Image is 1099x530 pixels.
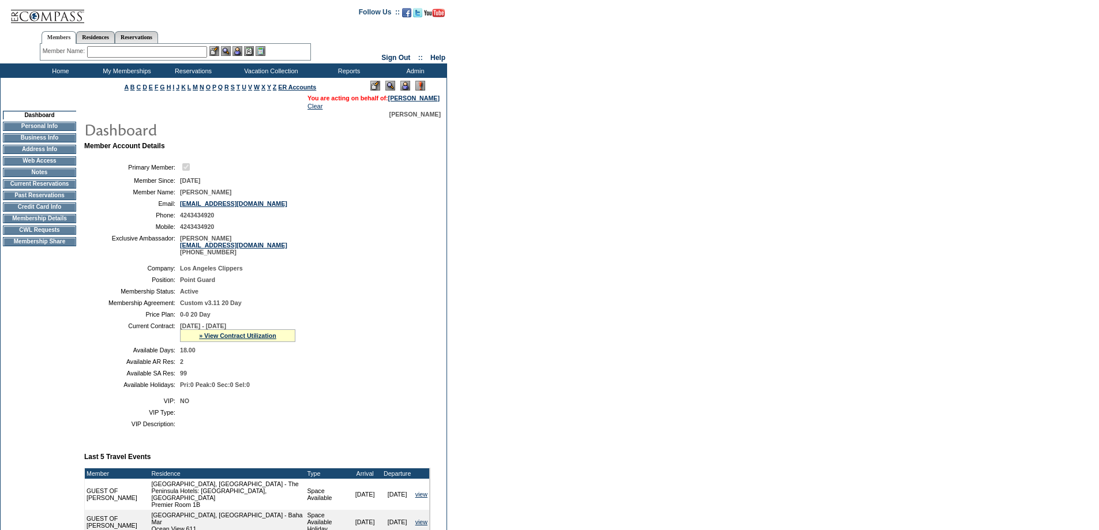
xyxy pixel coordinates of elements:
td: Member [85,468,149,479]
td: Member Name: [89,189,175,196]
a: Y [267,84,271,91]
td: VIP Type: [89,409,175,416]
a: Members [42,31,77,44]
a: Follow us on Twitter [413,12,422,18]
span: [PERSON_NAME] [PHONE_NUMBER] [180,235,287,255]
a: ER Accounts [278,84,316,91]
td: Web Access [3,156,76,166]
a: A [125,84,129,91]
a: V [248,84,252,91]
td: Past Reservations [3,191,76,200]
td: VIP: [89,397,175,404]
td: Notes [3,168,76,177]
td: Personal Info [3,122,76,131]
td: Membership Status: [89,288,175,295]
a: N [200,84,204,91]
td: CWL Requests [3,225,76,235]
a: F [155,84,159,91]
td: Available Days: [89,347,175,354]
img: Edit Mode [370,81,380,91]
span: Active [180,288,198,295]
td: Exclusive Ambassador: [89,235,175,255]
td: Price Plan: [89,311,175,318]
td: Business Info [3,133,76,142]
b: Last 5 Travel Events [84,453,151,461]
img: Impersonate [400,81,410,91]
td: Membership Details [3,214,76,223]
td: Member Since: [89,177,175,184]
span: 0-0 20 Day [180,311,211,318]
a: Become our fan on Facebook [402,12,411,18]
a: » View Contract Utilization [199,332,276,339]
td: Reports [314,63,381,78]
div: Member Name: [43,46,87,56]
td: [DATE] [381,479,414,510]
a: U [242,84,246,91]
td: Space Available [305,479,348,510]
td: Available AR Res: [89,358,175,365]
img: View [221,46,231,56]
td: Membership Agreement: [89,299,175,306]
a: B [130,84,135,91]
a: Residences [76,31,115,43]
img: View Mode [385,81,395,91]
td: My Memberships [92,63,159,78]
img: Impersonate [232,46,242,56]
span: 99 [180,370,187,377]
a: Sign Out [381,54,410,62]
td: [DATE] [349,479,381,510]
td: Available SA Res: [89,370,175,377]
td: Follow Us :: [359,7,400,21]
a: P [212,84,216,91]
a: Q [218,84,223,91]
span: Los Angeles Clippers [180,265,243,272]
a: R [224,84,229,91]
img: b_edit.gif [209,46,219,56]
td: Position: [89,276,175,283]
a: S [231,84,235,91]
span: Pri:0 Peak:0 Sec:0 Sel:0 [180,381,250,388]
b: Member Account Details [84,142,165,150]
td: Phone: [89,212,175,219]
a: H [167,84,171,91]
img: Become our fan on Facebook [402,8,411,17]
span: :: [418,54,423,62]
td: Current Reservations [3,179,76,189]
a: view [415,491,427,498]
td: Membership Share [3,237,76,246]
a: [EMAIL_ADDRESS][DOMAIN_NAME] [180,200,287,207]
td: Primary Member: [89,161,175,172]
span: [PERSON_NAME] [180,189,231,196]
span: 2 [180,358,183,365]
a: Help [430,54,445,62]
td: Reservations [159,63,225,78]
a: O [206,84,211,91]
img: Subscribe to our YouTube Channel [424,9,445,17]
a: I [172,84,174,91]
a: K [181,84,186,91]
td: Mobile: [89,223,175,230]
img: Reservations [244,46,254,56]
span: 4243434920 [180,223,214,230]
span: [DATE] [180,177,200,184]
td: [GEOGRAPHIC_DATA], [GEOGRAPHIC_DATA] - The Peninsula Hotels: [GEOGRAPHIC_DATA], [GEOGRAPHIC_DATA]... [149,479,305,510]
img: b_calculator.gif [256,46,265,56]
td: Current Contract: [89,322,175,342]
img: Log Concern/Member Elevation [415,81,425,91]
span: 18.00 [180,347,196,354]
td: Company: [89,265,175,272]
a: E [149,84,153,91]
a: view [415,518,427,525]
a: G [160,84,164,91]
a: C [136,84,141,91]
td: Credit Card Info [3,202,76,212]
td: Address Info [3,145,76,154]
td: VIP Description: [89,420,175,427]
span: You are acting on behalf of: [307,95,440,102]
td: Available Holidays: [89,381,175,388]
a: [PERSON_NAME] [388,95,440,102]
td: GUEST OF [PERSON_NAME] [85,479,149,510]
a: [EMAIL_ADDRESS][DOMAIN_NAME] [180,242,287,249]
a: M [193,84,198,91]
span: Point Guard [180,276,215,283]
